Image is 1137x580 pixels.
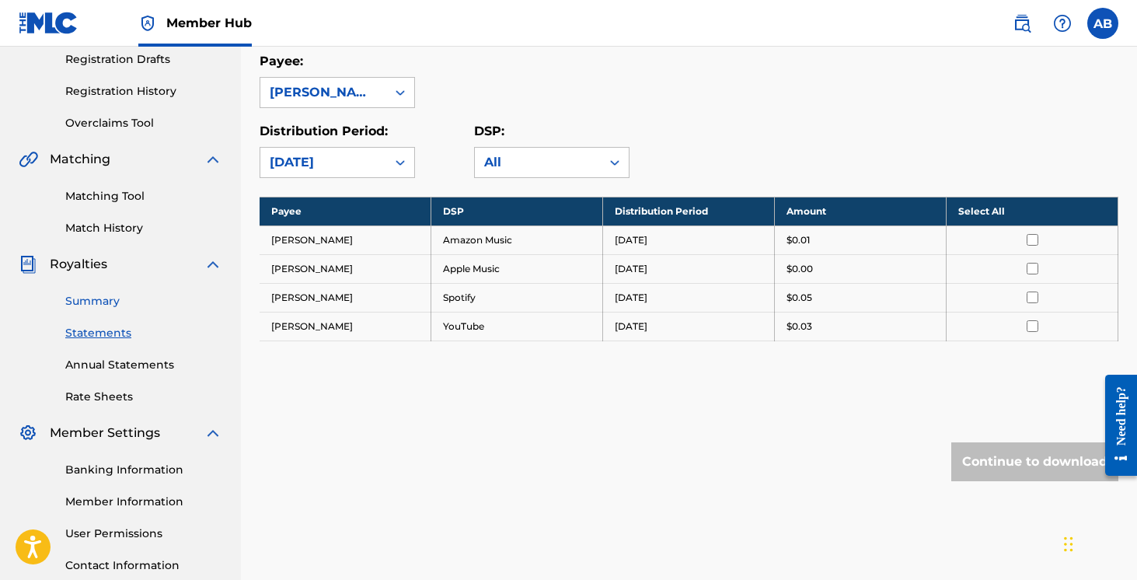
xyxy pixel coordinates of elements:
a: Contact Information [65,557,222,574]
td: [DATE] [603,254,775,283]
td: [PERSON_NAME] [260,312,431,341]
th: Distribution Period [603,197,775,225]
p: $0.03 [786,320,812,334]
div: [DATE] [270,153,377,172]
td: [DATE] [603,283,775,312]
div: Drag [1064,521,1073,568]
a: Annual Statements [65,357,222,373]
iframe: Resource Center [1093,361,1137,489]
td: YouTube [431,312,603,341]
div: All [484,153,591,172]
img: Royalties [19,255,37,274]
img: Member Settings [19,424,37,442]
label: DSP: [474,124,504,138]
a: Rate Sheets [65,389,222,405]
a: User Permissions [65,526,222,542]
iframe: Chat Widget [1059,505,1137,580]
div: [PERSON_NAME] [270,83,377,102]
a: Overclaims Tool [65,115,222,131]
a: Statements [65,325,222,341]
a: Match History [65,220,222,236]
td: [PERSON_NAME] [260,254,431,283]
span: Member Settings [50,424,160,442]
a: Banking Information [65,462,222,478]
td: [PERSON_NAME] [260,283,431,312]
td: [PERSON_NAME] [260,225,431,254]
img: expand [204,424,222,442]
img: Matching [19,150,38,169]
p: $0.05 [786,291,812,305]
td: Spotify [431,283,603,312]
div: Help [1047,8,1078,39]
div: User Menu [1087,8,1118,39]
label: Distribution Period: [260,124,388,138]
td: Apple Music [431,254,603,283]
a: Registration History [65,83,222,100]
th: Select All [947,197,1118,225]
p: $0.00 [786,262,813,276]
label: Payee: [260,54,303,68]
td: [DATE] [603,225,775,254]
img: MLC Logo [19,12,78,34]
img: expand [204,255,222,274]
p: $0.01 [786,233,810,247]
th: DSP [431,197,603,225]
span: Member Hub [166,14,252,32]
img: search [1013,14,1031,33]
span: Royalties [50,255,107,274]
span: Matching [50,150,110,169]
a: Member Information [65,494,222,510]
img: help [1053,14,1072,33]
th: Amount [775,197,947,225]
img: expand [204,150,222,169]
a: Summary [65,293,222,309]
a: Public Search [1006,8,1038,39]
a: Matching Tool [65,188,222,204]
td: [DATE] [603,312,775,341]
th: Payee [260,197,431,225]
td: Amazon Music [431,225,603,254]
a: Registration Drafts [65,51,222,68]
img: Top Rightsholder [138,14,157,33]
